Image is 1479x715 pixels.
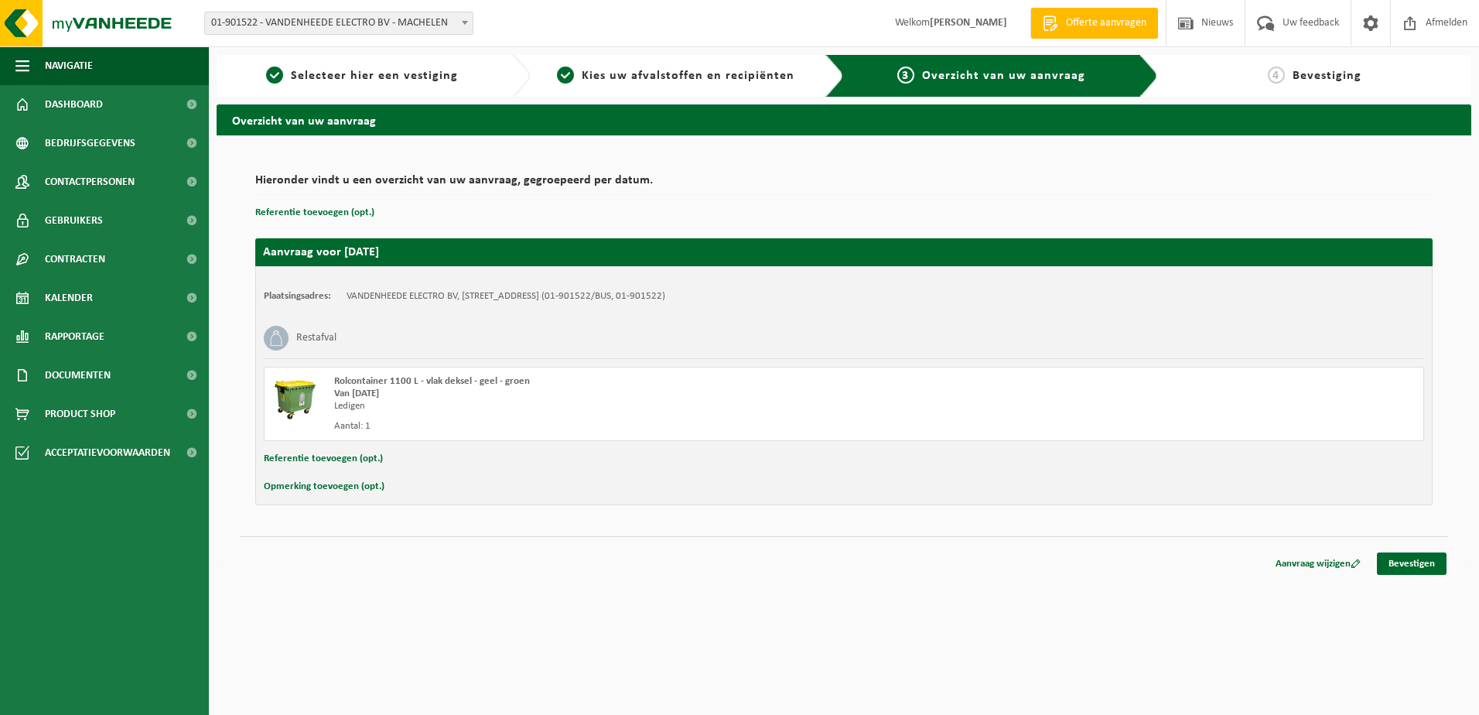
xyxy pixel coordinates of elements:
span: 2 [557,67,574,84]
img: WB-1100-HPE-GN-50.png [272,375,319,422]
span: Contactpersonen [45,162,135,201]
a: Bevestigen [1377,552,1447,575]
span: Product Shop [45,395,115,433]
span: Rapportage [45,317,104,356]
span: 1 [266,67,283,84]
h2: Hieronder vindt u een overzicht van uw aanvraag, gegroepeerd per datum. [255,174,1433,195]
span: Acceptatievoorwaarden [45,433,170,472]
strong: Plaatsingsadres: [264,291,331,301]
span: 01-901522 - VANDENHEEDE ELECTRO BV - MACHELEN [204,12,473,35]
span: Bevestiging [1293,70,1361,82]
span: Kalender [45,279,93,317]
span: Contracten [45,240,105,279]
h3: Restafval [296,326,336,351]
h2: Overzicht van uw aanvraag [217,104,1471,135]
span: Navigatie [45,46,93,85]
div: Ledigen [334,400,906,412]
span: Overzicht van uw aanvraag [922,70,1085,82]
span: 01-901522 - VANDENHEEDE ELECTRO BV - MACHELEN [205,12,473,34]
span: Rolcontainer 1100 L - vlak deksel - geel - groen [334,376,530,386]
button: Referentie toevoegen (opt.) [255,203,374,223]
a: 2Kies uw afvalstoffen en recipiënten [538,67,814,85]
span: Bedrijfsgegevens [45,124,135,162]
div: Aantal: 1 [334,420,906,433]
span: Dashboard [45,85,103,124]
span: 4 [1268,67,1285,84]
button: Opmerking toevoegen (opt.) [264,477,384,497]
a: 1Selecteer hier een vestiging [224,67,500,85]
a: Offerte aanvragen [1030,8,1158,39]
strong: [PERSON_NAME] [930,17,1007,29]
span: Kies uw afvalstoffen en recipiënten [582,70,794,82]
button: Referentie toevoegen (opt.) [264,449,383,469]
span: Documenten [45,356,111,395]
strong: Van [DATE] [334,388,379,399]
span: 3 [897,67,914,84]
a: Aanvraag wijzigen [1264,552,1372,575]
span: Gebruikers [45,201,103,240]
strong: Aanvraag voor [DATE] [263,246,379,258]
td: VANDENHEEDE ELECTRO BV, [STREET_ADDRESS] (01-901522/BUS, 01-901522) [347,290,665,303]
span: Offerte aanvragen [1062,15,1150,31]
span: Selecteer hier een vestiging [291,70,458,82]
